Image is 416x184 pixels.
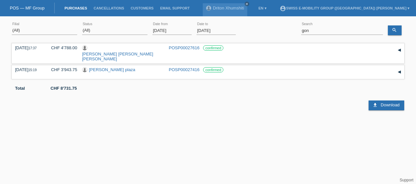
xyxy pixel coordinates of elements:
[10,6,44,10] a: POS — MF Group
[203,67,223,72] label: confirmed
[46,67,77,72] div: CHF 3'943.75
[169,45,199,50] a: POSP00027616
[128,6,157,10] a: Customers
[15,45,41,50] div: [DATE]
[90,6,127,10] a: Cancellations
[61,6,90,10] a: Purchases
[373,102,378,108] i: download
[28,68,37,72] span: 15:19
[89,67,135,72] a: [PERSON_NAME] plaza
[280,5,286,12] i: account_circle
[51,86,77,91] b: CHF 8'731.75
[392,27,397,33] i: search
[203,45,223,51] label: confirmed
[400,178,413,182] a: Support
[46,45,77,50] div: CHF 4'788.00
[394,67,404,77] div: expand/collapse
[28,46,37,50] span: 17:37
[82,52,153,61] a: [PERSON_NAME] [PERSON_NAME] [PERSON_NAME]
[245,2,249,6] a: close
[157,6,193,10] a: Email Support
[388,25,402,35] a: search
[15,67,41,72] div: [DATE]
[369,100,404,110] a: download Download
[255,6,269,10] a: EN ▾
[15,86,25,91] b: Total
[381,102,400,107] span: Download
[169,67,199,72] a: POSP00027416
[394,45,404,55] div: expand/collapse
[213,6,244,10] a: Driton Xhumshiti
[276,6,413,10] a: account_circleSwiss E-Mobility Group ([GEOGRAPHIC_DATA]) [PERSON_NAME] ▾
